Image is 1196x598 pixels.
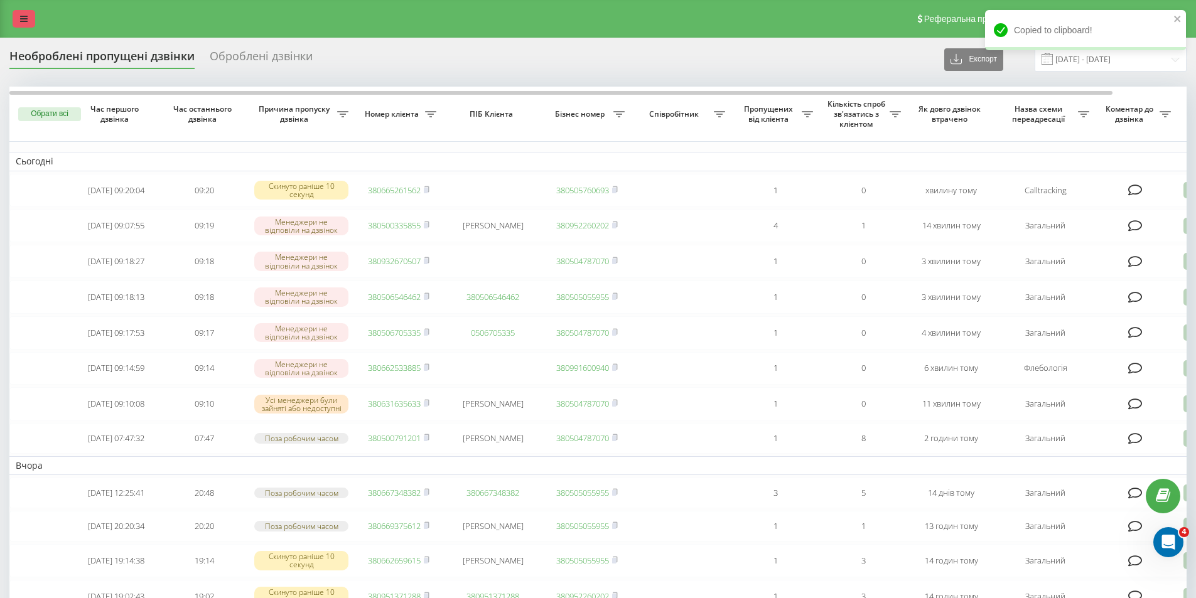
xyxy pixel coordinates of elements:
[368,291,421,302] a: 380506546462
[254,287,348,306] div: Менеджери не відповіли на дзвінок
[368,487,421,498] a: 380667348382
[907,316,995,350] td: 4 хвилини тому
[907,174,995,207] td: хвилину тому
[72,245,160,278] td: [DATE] 09:18:27
[819,423,907,454] td: 8
[368,520,421,531] a: 380669375612
[254,395,348,414] div: Усі менеджери були зайняті або недоступні
[738,104,802,124] span: Пропущених від клієнта
[907,544,995,577] td: 14 годин тому
[917,104,985,124] span: Як довго дзвінок втрачено
[368,327,421,338] a: 380506705335
[18,107,81,121] button: Обрати всі
[368,432,421,444] a: 380500791201
[361,109,425,119] span: Номер клієнта
[368,362,421,373] a: 380662533885
[160,387,248,420] td: 09:10
[368,255,421,267] a: 380932670507
[731,316,819,350] td: 1
[556,220,609,231] a: 380952260202
[907,387,995,420] td: 11 хвилин тому
[443,387,543,420] td: [PERSON_NAME]
[995,423,1096,454] td: Загальний
[907,280,995,314] td: 3 хвилини тому
[9,50,195,69] div: Необроблені пропущені дзвінки
[556,432,609,444] a: 380504787070
[72,544,160,577] td: [DATE] 19:14:38
[556,255,609,267] a: 380504787070
[995,544,1096,577] td: Загальний
[995,245,1096,278] td: Загальний
[556,555,609,566] a: 380505055955
[995,174,1096,207] td: Calltracking
[995,209,1096,242] td: Загальний
[819,544,907,577] td: 3
[556,184,609,196] a: 380505760693
[549,109,613,119] span: Бізнес номер
[160,209,248,242] td: 09:19
[160,316,248,350] td: 09:17
[368,398,421,409] a: 380631635633
[907,511,995,542] td: 13 годин тому
[731,478,819,508] td: 3
[826,99,890,129] span: Кількість спроб зв'язатись з клієнтом
[995,280,1096,314] td: Загальний
[443,423,543,454] td: [PERSON_NAME]
[907,352,995,385] td: 6 хвилин тому
[944,48,1003,71] button: Експорт
[466,487,519,498] a: 380667348382
[556,291,609,302] a: 380505055955
[731,387,819,420] td: 1
[819,209,907,242] td: 1
[995,316,1096,350] td: Загальний
[637,109,714,119] span: Співробітник
[443,209,543,242] td: [PERSON_NAME]
[368,184,421,196] a: 380665261562
[82,104,150,124] span: Час першого дзвінка
[160,245,248,278] td: 09:18
[819,352,907,385] td: 0
[731,423,819,454] td: 1
[556,398,609,409] a: 380504787070
[995,511,1096,542] td: Загальний
[1102,104,1160,124] span: Коментар до дзвінка
[556,520,609,531] a: 380505055955
[1153,527,1183,557] iframe: Intercom live chat
[72,280,160,314] td: [DATE] 09:18:13
[731,544,819,577] td: 1
[995,352,1096,385] td: Флебологія
[556,487,609,498] a: 380505055955
[985,10,1186,50] div: Copied to clipboard!
[254,359,348,378] div: Менеджери не відповіли на дзвінок
[368,220,421,231] a: 380500335855
[819,478,907,508] td: 5
[924,14,1016,24] span: Реферальна програма
[254,521,348,531] div: Поза робочим часом
[160,511,248,542] td: 20:20
[819,387,907,420] td: 0
[1179,527,1189,537] span: 4
[907,423,995,454] td: 2 години тому
[254,551,348,570] div: Скинуто раніше 10 секунд
[907,478,995,508] td: 14 днів тому
[72,209,160,242] td: [DATE] 09:07:55
[731,280,819,314] td: 1
[72,174,160,207] td: [DATE] 09:20:04
[254,216,348,235] div: Менеджери не відповіли на дзвінок
[471,327,515,338] a: 0506705335
[170,104,238,124] span: Час останнього дзвінка
[556,362,609,373] a: 380991600940
[731,209,819,242] td: 4
[453,109,532,119] span: ПІБ Клієнта
[731,245,819,278] td: 1
[1173,14,1182,26] button: close
[72,316,160,350] td: [DATE] 09:17:53
[72,478,160,508] td: [DATE] 12:25:41
[72,423,160,454] td: [DATE] 07:47:32
[1001,104,1078,124] span: Назва схеми переадресації
[731,352,819,385] td: 1
[160,423,248,454] td: 07:47
[160,352,248,385] td: 09:14
[160,280,248,314] td: 09:18
[819,174,907,207] td: 0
